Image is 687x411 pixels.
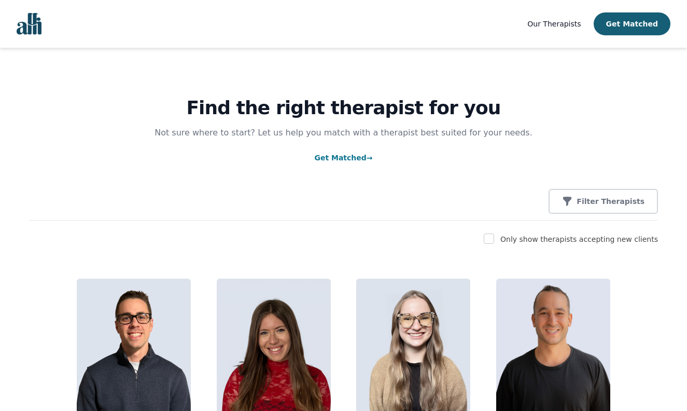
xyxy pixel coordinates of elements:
[527,20,581,28] span: Our Therapists
[367,154,373,162] span: →
[549,189,658,214] button: Filter Therapists
[17,13,41,35] img: alli logo
[527,18,581,30] a: Our Therapists
[29,98,658,118] h1: Find the right therapist for you
[594,12,670,35] button: Get Matched
[314,154,372,162] a: Get Matched
[577,196,644,207] p: Filter Therapists
[500,235,658,243] label: Only show therapists accepting new clients
[145,127,543,139] p: Not sure where to start? Let us help you match with a therapist best suited for your needs.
